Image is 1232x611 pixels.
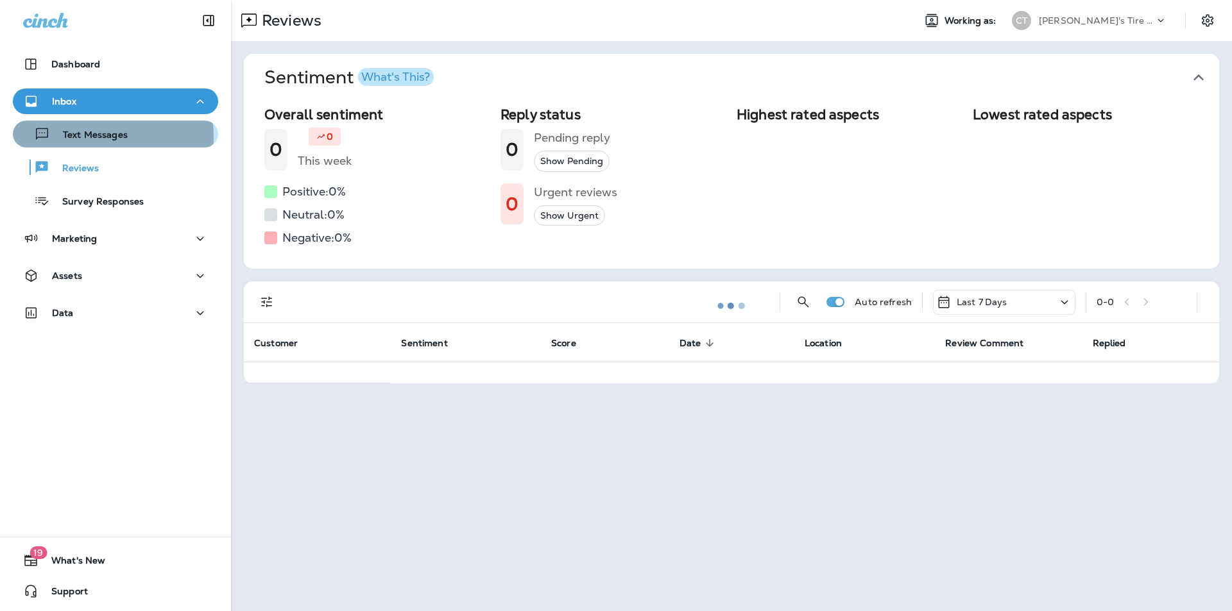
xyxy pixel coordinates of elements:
span: What's New [38,555,105,571]
p: Marketing [52,233,97,244]
button: Survey Responses [13,187,218,214]
button: Support [13,578,218,604]
p: Dashboard [51,59,100,69]
button: Data [13,300,218,326]
span: Support [38,586,88,601]
button: 19What's New [13,548,218,573]
p: Survey Responses [49,196,144,208]
span: 19 [30,546,47,559]
p: Reviews [49,163,99,175]
button: Collapse Sidebar [191,8,227,33]
p: Inbox [52,96,76,106]
button: Inbox [13,88,218,114]
p: Assets [52,271,82,281]
button: Marketing [13,226,218,251]
button: Assets [13,263,218,289]
p: Text Messages [50,130,128,142]
button: Dashboard [13,51,218,77]
button: Text Messages [13,121,218,147]
button: Reviews [13,154,218,181]
p: Data [52,308,74,318]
